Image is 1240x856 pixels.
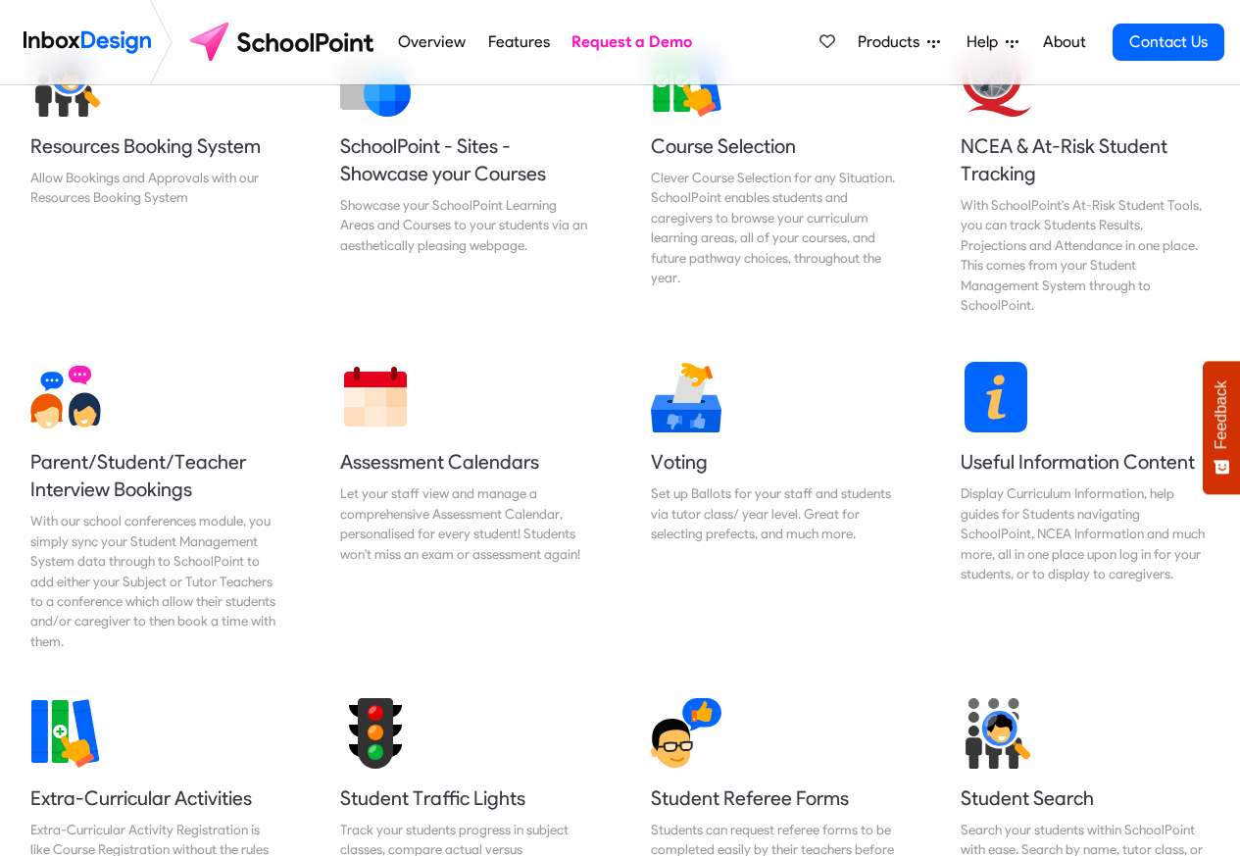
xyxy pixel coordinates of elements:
[1113,24,1224,61] a: Contact Us
[30,362,101,432] img: 2022_01_13_icon_conversation.svg
[961,362,1031,432] img: 2022_01_13_icon_information.svg
[340,698,411,769] img: 2022_01_17_icon_student_traffic_lights.svg
[567,23,698,62] a: Request a Demo
[340,362,411,432] img: 2022_01_13_icon_calendar.svg
[340,483,589,564] div: Let your staff view and manage a comprehensive Assessment Calendar, personalised for every studen...
[961,132,1210,187] h5: NCEA & At-Risk Student Tracking
[635,30,916,330] a: Course Selection Clever Course Selection for any Situation. SchoolPoint enables students and care...
[180,19,387,66] img: schoolpoint logo
[635,346,916,667] a: Voting Set up Ballots for your staff and students via tutor class/ year level. Great for selectin...
[30,132,279,160] h5: Resources Booking System
[850,23,948,62] a: Products
[967,30,1006,54] span: Help
[651,168,900,287] div: Clever Course Selection for any Situation. SchoolPoint enables students and caregivers to browse ...
[961,448,1210,476] h5: Useful Information Content
[30,511,279,651] div: With our school conferences module, you simply sync your Student Management System data through t...
[340,448,589,476] h5: Assessment Calendars
[945,30,1225,330] a: NCEA & At-Risk Student Tracking With SchoolPoint's At-Risk Student Tools, you can track Students ...
[651,448,900,476] h5: Voting
[945,346,1225,667] a: Useful Information Content Display Curriculum Information, help guides for Students navigating Sc...
[15,346,295,667] a: Parent/Student/Teacher Interview Bookings With our school conferences module, you simply sync you...
[1037,23,1091,62] a: About
[324,30,605,330] a: SchoolPoint - Sites - Showcase your Courses Showcase your SchoolPoint Learning Areas and Courses ...
[651,698,721,769] img: 2022_01_17_icon_student_referee.svg
[324,346,605,667] a: Assessment Calendars Let your staff view and manage a comprehensive Assessment Calendar, personal...
[961,483,1210,583] div: Display Curriculum Information, help guides for Students navigating SchoolPoint, NCEA Information...
[651,483,900,543] div: Set up Ballots for your staff and students via tutor class/ year level. Great for selecting prefe...
[651,362,721,432] img: 2022_01_17_icon_voting.svg
[1203,361,1240,494] button: Feedback - Show survey
[482,23,555,62] a: Features
[959,23,1026,62] a: Help
[30,448,279,503] h5: Parent/Student/Teacher Interview Bookings
[340,784,589,812] h5: Student Traffic Lights
[961,784,1210,812] h5: Student Search
[651,784,900,812] h5: Student Referee Forms
[651,132,900,160] h5: Course Selection
[30,698,101,769] img: 2022_01_13_icon_extra_curricular.svg
[858,30,927,54] span: Products
[340,132,589,187] h5: SchoolPoint - Sites - Showcase your Courses
[340,195,589,255] div: Showcase your SchoolPoint Learning Areas and Courses to your students via an aesthetically pleasi...
[30,168,279,208] div: Allow Bookings and Approvals with our Resources Booking System
[30,784,279,812] h5: Extra-Curricular Activities
[15,30,295,330] a: Resources Booking System Allow Bookings and Approvals with our Resources Booking System
[393,23,471,62] a: Overview
[961,698,1031,769] img: 2022_01_17_icon_student_search.svg
[961,195,1210,315] div: With SchoolPoint's At-Risk Student Tools, you can track Students Results, Projections and Attenda...
[1213,380,1230,449] span: Feedback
